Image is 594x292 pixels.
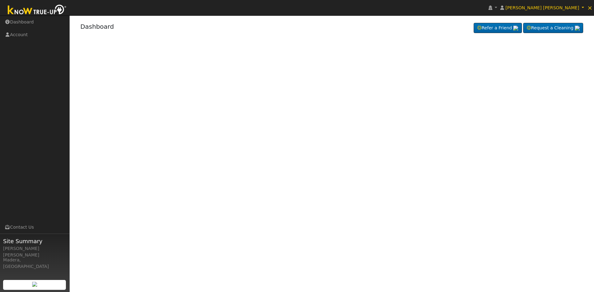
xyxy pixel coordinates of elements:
span: × [587,4,592,11]
a: Refer a Friend [474,23,522,33]
img: retrieve [32,282,37,287]
div: [PERSON_NAME] [PERSON_NAME] [3,245,66,258]
a: Dashboard [80,23,114,30]
span: [PERSON_NAME] [PERSON_NAME] [506,5,579,10]
img: retrieve [513,26,518,31]
a: Request a Cleaning [523,23,583,33]
img: Know True-Up [5,3,70,17]
span: Site Summary [3,237,66,245]
img: retrieve [575,26,580,31]
div: Madera, [GEOGRAPHIC_DATA] [3,257,66,270]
